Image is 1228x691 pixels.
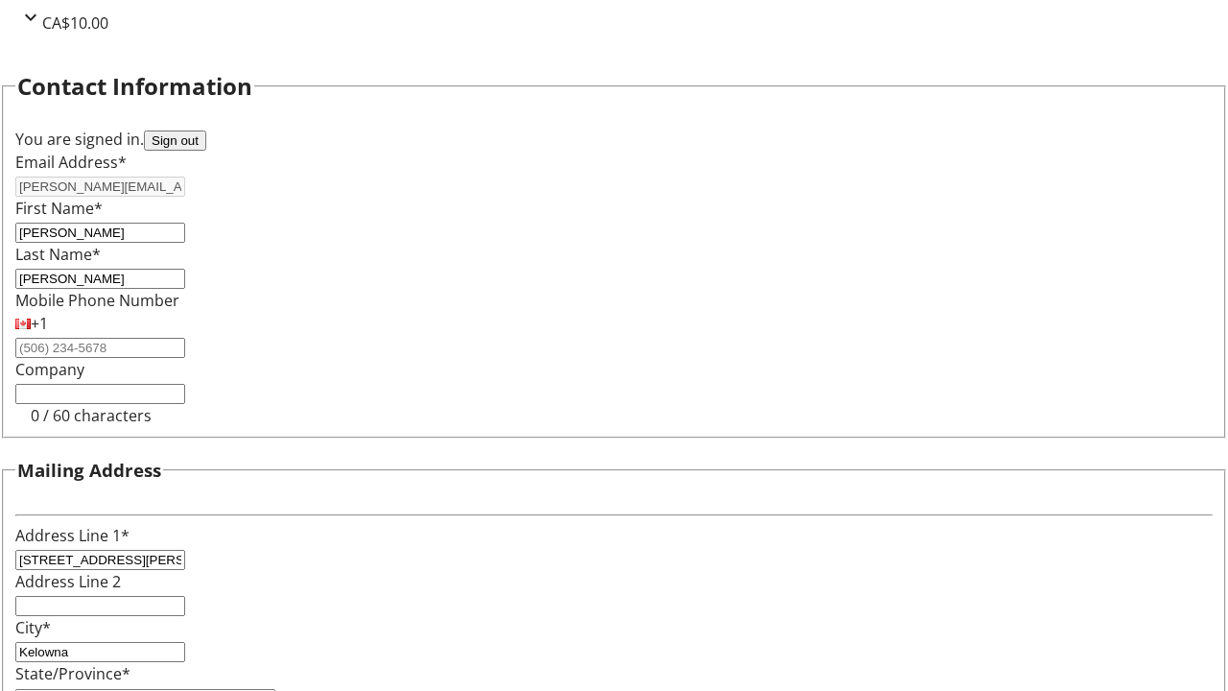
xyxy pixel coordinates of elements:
[15,198,103,219] label: First Name*
[42,12,108,34] span: CA$10.00
[15,525,130,546] label: Address Line 1*
[15,128,1213,151] div: You are signed in.
[15,359,84,380] label: Company
[15,642,185,662] input: City
[17,457,161,484] h3: Mailing Address
[15,338,185,358] input: (506) 234-5678
[17,69,252,104] h2: Contact Information
[15,290,179,311] label: Mobile Phone Number
[15,617,51,638] label: City*
[31,405,152,426] tr-character-limit: 0 / 60 characters
[15,244,101,265] label: Last Name*
[144,131,206,151] button: Sign out
[15,663,130,684] label: State/Province*
[15,152,127,173] label: Email Address*
[15,571,121,592] label: Address Line 2
[15,550,185,570] input: Address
